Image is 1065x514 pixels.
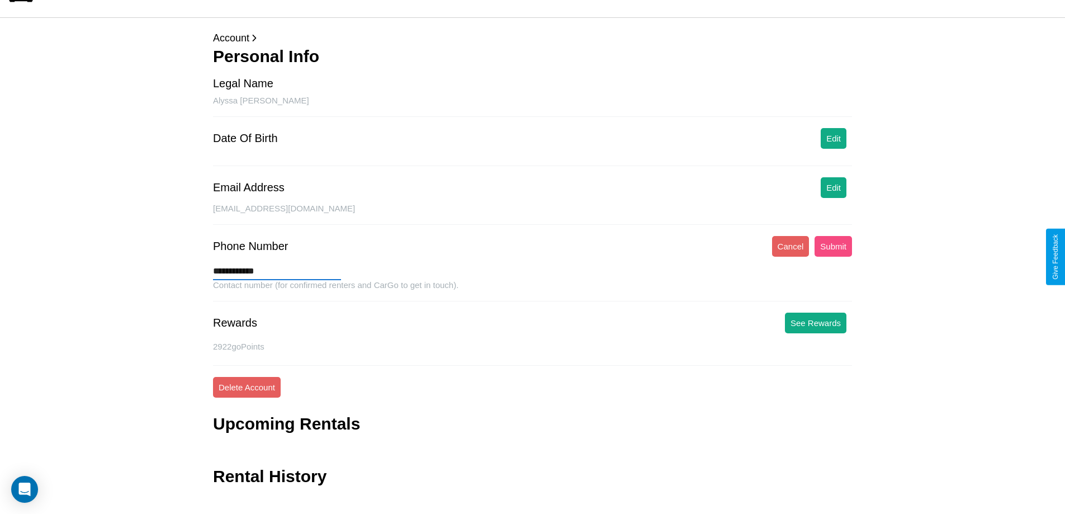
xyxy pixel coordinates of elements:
button: See Rewards [785,313,846,333]
div: Contact number (for confirmed renters and CarGo to get in touch). [213,280,852,301]
p: Account [213,29,852,47]
div: Give Feedback [1052,234,1059,280]
div: Legal Name [213,77,273,90]
div: Open Intercom Messenger [11,476,38,503]
h3: Rental History [213,467,326,486]
div: Date Of Birth [213,132,278,145]
p: 2922 goPoints [213,339,852,354]
div: Email Address [213,181,285,194]
button: Edit [821,128,846,149]
div: [EMAIL_ADDRESS][DOMAIN_NAME] [213,204,852,225]
div: Phone Number [213,240,288,253]
div: Rewards [213,317,257,329]
h3: Personal Info [213,47,852,66]
h3: Upcoming Rentals [213,414,360,433]
button: Delete Account [213,377,281,398]
div: Alyssa [PERSON_NAME] [213,96,852,117]
button: Edit [821,177,846,198]
button: Cancel [772,236,810,257]
button: Submit [815,236,852,257]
